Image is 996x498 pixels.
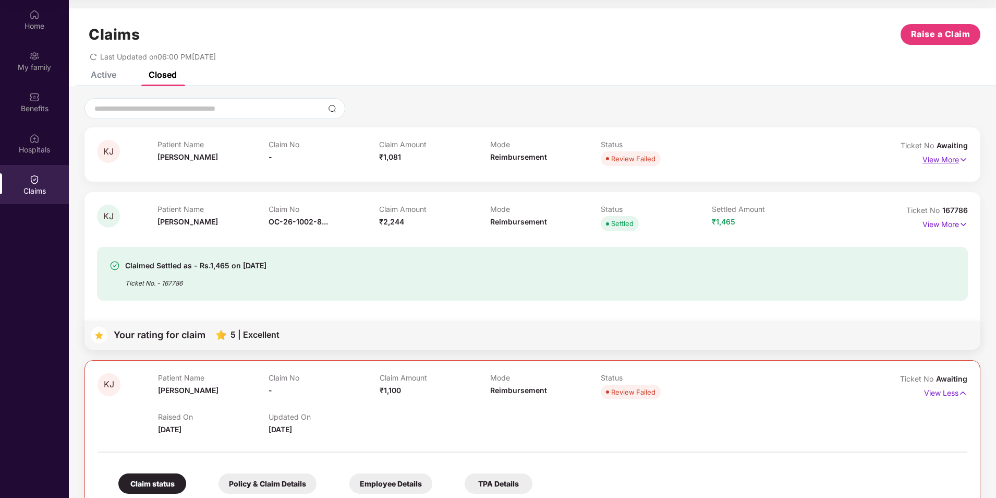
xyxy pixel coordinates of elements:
img: svg+xml;base64,PHN2ZyB3aWR0aD0iMjAiIGhlaWdodD0iMjAiIHZpZXdCb3g9IjAgMCAyMCAyMCIgZmlsbD0ibm9uZSIgeG... [29,51,40,61]
p: Claim No [269,373,379,382]
p: View More [922,151,968,165]
img: svg+xml;base64,PHN2ZyB4bWxucz0iaHR0cDovL3d3dy53My5vcmcvMjAwMC9zdmciIHhtbG5zOnhsaW5rPSJodHRwOi8vd3... [216,330,226,340]
span: Reimbursement [490,217,547,226]
div: Claimed Settled as - Rs.1,465 on [DATE] [125,259,266,272]
h1: Claims [89,26,140,43]
img: svg+xml;base64,PHN2ZyBpZD0iQmVuZWZpdHMiIHhtbG5zPSJodHRwOi8vd3d3LnczLm9yZy8yMDAwL3N2ZyIgd2lkdGg9Ij... [29,92,40,102]
span: Ticket No [900,374,936,383]
span: ₹1,081 [379,152,401,161]
p: Claim Amount [379,205,490,214]
p: Mode [490,140,601,149]
span: - [269,386,272,395]
div: Ticket No. - 167786 [125,272,266,288]
span: Awaiting [936,374,967,383]
span: [PERSON_NAME] [157,217,218,226]
p: Patient Name [157,140,269,149]
div: Employee Details [349,473,432,494]
div: Policy & Claim Details [218,473,317,494]
span: ₹1,465 [712,217,735,226]
span: Reimbursement [490,386,547,395]
div: 5 | Excellent [230,330,280,340]
img: svg+xml;base64,PHN2ZyBpZD0iQ2xhaW0iIHhtbG5zPSJodHRwOi8vd3d3LnczLm9yZy8yMDAwL3N2ZyIgd2lkdGg9IjIwIi... [29,174,40,185]
span: OC-26-1002-8... [269,217,328,226]
span: [DATE] [158,425,181,434]
p: Status [601,140,712,149]
p: Mode [490,373,601,382]
p: Mode [490,205,601,214]
p: View Less [924,385,967,399]
span: Awaiting [937,141,968,150]
span: KJ [104,380,114,389]
span: Ticket No [901,141,937,150]
div: Claim status [118,473,186,494]
span: - [269,152,272,161]
p: Claim Amount [380,373,490,382]
img: svg+xml;base64,PHN2ZyBpZD0iU2VhcmNoLTMyeDMyIiB4bWxucz0iaHR0cDovL3d3dy53My5vcmcvMjAwMC9zdmciIHdpZH... [328,104,336,113]
div: Review Failed [611,387,655,397]
span: KJ [103,147,114,156]
button: Raise a Claim [901,24,980,45]
p: Patient Name [157,205,269,214]
p: Status [601,373,711,382]
p: Claim No [269,140,380,149]
img: svg+xml;base64,PHN2ZyBpZD0iSG9zcGl0YWxzIiB4bWxucz0iaHR0cDovL3d3dy53My5vcmcvMjAwMC9zdmciIHdpZHRoPS... [29,133,40,144]
p: Claim No [269,205,380,214]
span: KJ [103,212,114,221]
span: redo [90,52,97,61]
span: ₹1,100 [380,386,401,395]
img: svg+xml;base64,PHN2ZyBpZD0iU3VjY2Vzcy0zMngzMiIgeG1sbnM9Imh0dHA6Ly93d3cudzMub3JnLzIwMDAvc3ZnIiB3aW... [110,260,120,271]
span: [PERSON_NAME] [157,152,218,161]
div: Active [91,69,116,80]
span: [DATE] [269,425,292,434]
span: Last Updated on 06:00 PM[DATE] [100,52,216,61]
div: Settled [611,218,634,229]
p: Updated On [269,412,379,421]
img: svg+xml;base64,PHN2ZyB4bWxucz0iaHR0cDovL3d3dy53My5vcmcvMjAwMC9zdmciIHdpZHRoPSIzNyIgaGVpZ2h0PSIzNy... [91,327,107,343]
img: svg+xml;base64,PHN2ZyB4bWxucz0iaHR0cDovL3d3dy53My5vcmcvMjAwMC9zdmciIHdpZHRoPSIxNyIgaGVpZ2h0PSIxNy... [958,387,967,399]
span: 167786 [942,206,968,215]
p: Raised On [158,412,269,421]
p: View More [922,216,968,230]
p: Patient Name [158,373,269,382]
p: Claim Amount [379,140,490,149]
img: svg+xml;base64,PHN2ZyBpZD0iSG9tZSIgeG1sbnM9Imh0dHA6Ly93d3cudzMub3JnLzIwMDAvc3ZnIiB3aWR0aD0iMjAiIG... [29,9,40,20]
div: TPA Details [465,473,532,494]
span: Ticket No [906,206,942,215]
p: Settled Amount [712,205,823,214]
p: Status [601,205,712,214]
div: Review Failed [611,153,655,164]
span: Reimbursement [490,152,547,161]
span: ₹2,244 [379,217,404,226]
div: Closed [149,69,177,80]
span: [PERSON_NAME] [158,386,218,395]
img: svg+xml;base64,PHN2ZyB4bWxucz0iaHR0cDovL3d3dy53My5vcmcvMjAwMC9zdmciIHdpZHRoPSIxNyIgaGVpZ2h0PSIxNy... [959,154,968,165]
div: Your rating for claim [114,330,205,340]
span: Raise a Claim [911,28,970,41]
img: svg+xml;base64,PHN2ZyB4bWxucz0iaHR0cDovL3d3dy53My5vcmcvMjAwMC9zdmciIHdpZHRoPSIxNyIgaGVpZ2h0PSIxNy... [959,219,968,230]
